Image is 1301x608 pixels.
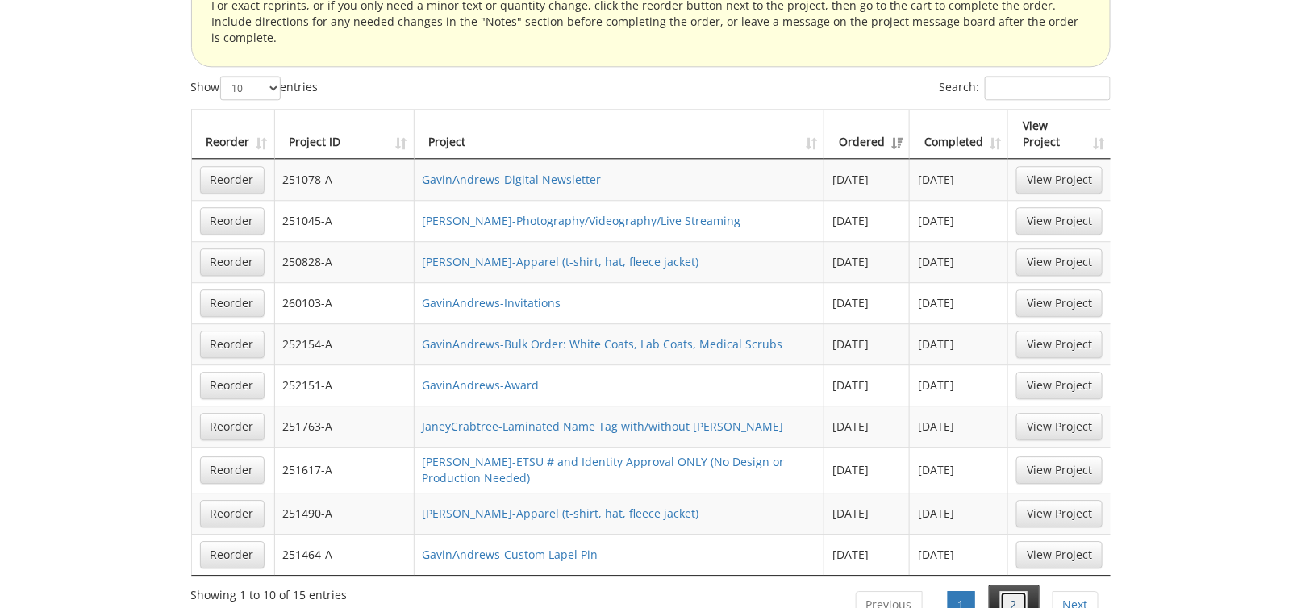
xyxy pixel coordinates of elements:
a: Reorder [200,166,265,194]
a: Reorder [200,248,265,276]
a: Reorder [200,331,265,358]
td: 251490-A [275,493,415,534]
a: GavinAndrews-Custom Lapel Pin [423,547,598,562]
th: Project ID: activate to sort column ascending [275,110,415,159]
td: [DATE] [824,282,910,323]
td: [DATE] [824,323,910,364]
a: Reorder [200,289,265,317]
td: [DATE] [910,406,1008,447]
td: [DATE] [824,534,910,575]
a: View Project [1016,500,1103,527]
label: Search: [940,76,1111,100]
a: View Project [1016,541,1103,568]
a: Reorder [200,500,265,527]
select: Showentries [220,76,281,100]
input: Search: [985,76,1111,100]
a: [PERSON_NAME]-ETSU # and Identity Approval ONLY (No Design or Production Needed) [423,454,785,485]
a: [PERSON_NAME]-Photography/Videography/Live Streaming [423,213,741,228]
a: [PERSON_NAME]-Apparel (t-shirt, hat, fleece jacket) [423,254,699,269]
th: Reorder: activate to sort column ascending [192,110,275,159]
td: 250828-A [275,241,415,282]
a: View Project [1016,372,1103,399]
a: Reorder [200,456,265,484]
td: 252151-A [275,364,415,406]
a: GavinAndrews-Digital Newsletter [423,172,602,187]
td: [DATE] [824,159,910,200]
a: View Project [1016,413,1103,440]
td: [DATE] [910,493,1008,534]
a: Reorder [200,207,265,235]
a: View Project [1016,248,1103,276]
td: [DATE] [910,447,1008,493]
td: [DATE] [824,447,910,493]
a: Reorder [200,413,265,440]
td: [DATE] [824,241,910,282]
td: [DATE] [824,406,910,447]
a: [PERSON_NAME]-Apparel (t-shirt, hat, fleece jacket) [423,506,699,521]
a: View Project [1016,289,1103,317]
label: Show entries [191,76,319,100]
a: View Project [1016,331,1103,358]
td: [DATE] [910,282,1008,323]
a: Reorder [200,372,265,399]
td: [DATE] [910,534,1008,575]
th: Ordered: activate to sort column ascending [824,110,910,159]
td: [DATE] [910,200,1008,241]
a: View Project [1016,166,1103,194]
th: Completed: activate to sort column ascending [910,110,1008,159]
a: JaneyCrabtree-Laminated Name Tag with/without [PERSON_NAME] [423,419,784,434]
td: [DATE] [910,159,1008,200]
td: 251464-A [275,534,415,575]
td: 252154-A [275,323,415,364]
td: [DATE] [824,493,910,534]
td: 251078-A [275,159,415,200]
a: GavinAndrews-Invitations [423,295,561,310]
th: Project: activate to sort column ascending [415,110,825,159]
div: Showing 1 to 10 of 15 entries [191,581,348,603]
td: [DATE] [910,323,1008,364]
td: [DATE] [824,364,910,406]
th: View Project: activate to sort column ascending [1008,110,1111,159]
a: View Project [1016,207,1103,235]
td: 251763-A [275,406,415,447]
td: 260103-A [275,282,415,323]
td: 251045-A [275,200,415,241]
a: GavinAndrews-Award [423,377,540,393]
td: [DATE] [824,200,910,241]
a: View Project [1016,456,1103,484]
a: GavinAndrews-Bulk Order: White Coats, Lab Coats, Medical Scrubs [423,336,783,352]
a: Reorder [200,541,265,568]
td: 251617-A [275,447,415,493]
td: [DATE] [910,241,1008,282]
td: [DATE] [910,364,1008,406]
